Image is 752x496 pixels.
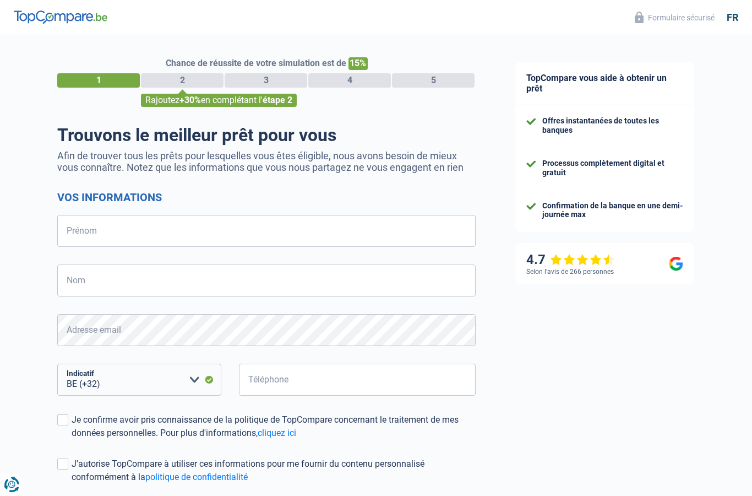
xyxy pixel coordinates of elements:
div: J'autorise TopCompare à utiliser ces informations pour me fournir du contenu personnalisé conform... [72,457,476,484]
div: 5 [392,73,475,88]
div: Je confirme avoir pris connaissance de la politique de TopCompare concernant le traitement de mes... [72,413,476,440]
input: 401020304 [239,364,476,396]
img: TopCompare Logo [14,10,107,24]
span: étape 2 [263,95,292,105]
button: Formulaire sécurisé [628,8,721,26]
span: 15% [348,57,368,70]
h1: Trouvons le meilleur prêt pour vous [57,125,476,145]
div: Rajoutez en complétant l' [141,94,297,107]
div: Offres instantanées de toutes les banques [542,116,683,135]
a: cliquez ici [258,428,296,438]
div: 3 [225,73,307,88]
div: 4.7 [526,252,615,268]
a: politique de confidentialité [145,472,248,482]
span: +30% [179,95,201,105]
div: Confirmation de la banque en une demi-journée max [542,201,683,220]
div: fr [727,12,738,24]
div: Selon l’avis de 266 personnes [526,268,614,276]
div: 2 [141,73,224,88]
div: 1 [57,73,140,88]
div: Processus complètement digital et gratuit [542,159,683,177]
p: Afin de trouver tous les prêts pour lesquelles vous êtes éligible, nous avons besoin de mieux vou... [57,150,476,173]
div: TopCompare vous aide à obtenir un prêt [515,62,694,105]
span: Chance de réussite de votre simulation est de [166,58,346,68]
h2: Vos informations [57,191,476,204]
div: 4 [308,73,391,88]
